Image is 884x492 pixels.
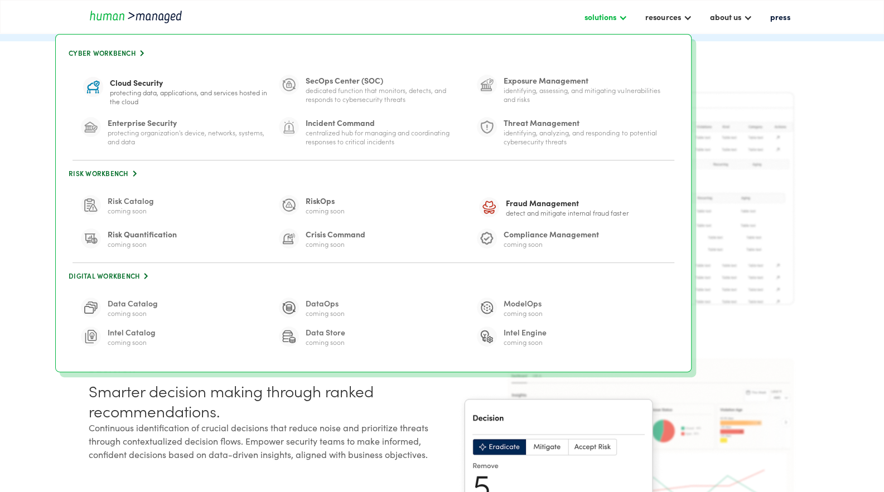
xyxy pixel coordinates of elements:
[89,381,438,421] div: Smarter decision making through ranked recommendations.
[477,75,666,108] a: Exposure ManagementIdentifying, assessing, and mitigating vulnerabilities and risks
[306,75,468,86] div: SecOps Center (SOC)
[504,117,666,128] div: Threat Management
[81,327,270,347] a: Intel CatalogComing soon
[110,88,268,106] div: Protecting data, applications, and services hosted in the cloud
[55,34,795,372] nav: solutions
[504,228,599,240] div: Compliance Management
[504,327,547,338] div: Intel Engine
[108,338,156,347] div: Coming soon
[108,298,158,309] div: Data Catalog
[506,197,628,208] div: Fraud Management
[108,117,270,128] div: Enterprise Security
[306,117,468,128] div: Incident Command
[645,10,680,23] div: resources
[704,7,757,26] div: about us
[504,86,666,104] div: Identifying, assessing, and mitigating vulnerabilities and risks
[306,309,345,318] div: Coming soon
[81,298,270,318] a: Data CatalogComing soon
[306,228,365,240] div: Crisis Command
[89,421,438,461] div: Continuous identification of crucial decisions that reduce noise and prioritize threats through c...
[67,46,680,61] a: Cyber Workbench
[279,195,468,220] a: RiskOpsComing soon
[584,10,616,23] div: solutions
[279,298,468,318] a: DataOpsComing soon
[110,77,268,88] div: Cloud Security
[108,240,177,249] div: Coming soon
[709,10,741,23] div: about us
[108,206,154,215] div: Coming soon
[279,228,468,249] a: Crisis CommandComing soon
[67,166,680,181] a: Risk Workbench
[306,195,345,206] div: RiskOps
[108,228,177,240] div: Risk Quantification
[306,86,468,104] div: Dedicated function that monitors, detects, and responds to cybersecurity threats
[306,298,345,309] div: DataOps
[67,269,680,284] a: Digital Workbench
[579,7,633,26] div: solutions
[139,272,148,280] span: 
[81,228,270,249] a: Risk QuantificationComing soon
[477,228,666,249] a: Compliance ManagementComing soon
[764,7,795,26] a: press
[504,309,543,318] div: Coming soon
[506,208,628,217] div: detect and Mitigate Internal Fraud Faster
[81,75,270,108] a: Cloud SecurityProtecting data, applications, and services hosted in the cloud
[81,117,270,146] a: Enterprise SecurityProtecting organization's device, networks, systems, and data
[108,309,158,318] div: Coming soon
[504,338,547,347] div: Coming soon
[504,75,666,86] div: Exposure Management
[136,50,144,57] span: 
[108,128,270,146] div: Protecting organization's device, networks, systems, and data
[306,327,345,338] div: Data Store
[108,327,156,338] div: Intel Catalog
[81,195,270,220] a: Risk CatalogComing soon
[108,195,154,206] div: Risk Catalog
[477,327,666,347] a: Intel EngineComing soon
[640,7,697,26] div: resources
[504,240,599,249] div: Coming soon
[279,117,468,146] a: Incident CommandCentralized hub for managing and coordinating responses to critical incidents
[306,206,345,215] div: Coming soon
[279,327,468,347] a: Data StoreComing soon
[477,298,666,318] a: ModelOpsComing soon
[504,128,666,146] div: Identifying, analyzing, and responding to potential cybersecurity threats
[279,75,468,108] a: SecOps Center (SOC)Dedicated function that monitors, detects, and responds to cybersecurity threats
[89,9,189,24] a: home
[477,195,666,220] a: Fraud Managementdetect and Mitigate Internal Fraud Faster
[504,298,543,309] div: ModelOps
[306,240,365,249] div: Coming soon
[477,117,666,146] a: Threat ManagementIdentifying, analyzing, and responding to potential cybersecurity threats
[306,128,468,146] div: Centralized hub for managing and coordinating responses to critical incidents
[306,338,345,347] div: Coming soon
[128,170,137,177] span: 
